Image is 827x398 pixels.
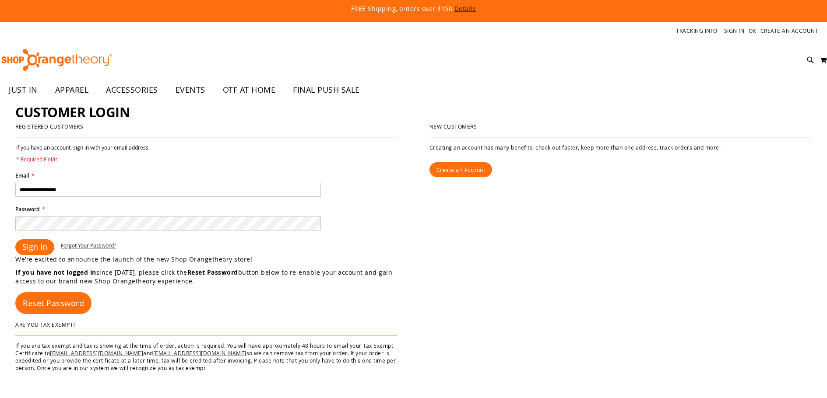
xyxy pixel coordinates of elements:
[15,172,29,179] span: Email
[15,268,96,276] strong: If you have not logged in
[23,298,84,308] span: Reset Password
[214,80,285,100] a: OTF AT HOME
[15,206,39,213] span: Password
[15,268,414,286] p: since [DATE], please click the button below to re-enable your account and gain access to our bran...
[55,80,89,100] span: APPAREL
[50,349,143,356] a: [EMAIL_ADDRESS][DOMAIN_NAME]
[15,255,414,264] p: We’re excited to announce the launch of the new Shop Orangetheory store!
[429,162,493,177] a: Create an Account
[760,27,819,35] a: Create an Account
[97,80,167,100] a: ACCESSORIES
[15,292,91,314] a: Reset Password
[15,239,54,255] button: Sign In
[15,103,130,121] span: Customer Login
[153,349,246,356] a: [EMAIL_ADDRESS][DOMAIN_NAME]
[293,80,360,100] span: FINAL PUSH SALE
[15,342,398,372] p: If you are tax exempt and tax is showing at the time of order, action is required. You will have ...
[176,80,205,100] span: EVENTS
[223,80,276,100] span: OTF AT HOME
[284,80,369,100] a: FINAL PUSH SALE
[676,27,718,35] a: Tracking Info
[9,80,38,100] span: JUST IN
[15,144,151,163] legend: If you have an account, sign in with your email address.
[106,80,158,100] span: ACCESSORIES
[15,321,76,328] strong: Are You Tax Exempt?
[429,123,477,130] strong: New Customers
[436,166,486,173] span: Create an Account
[15,123,83,130] strong: Registered Customers
[61,242,116,249] a: Forgot Your Password?
[454,4,476,13] a: Details
[22,241,47,252] span: Sign In
[46,80,98,100] a: APPAREL
[167,80,214,100] a: EVENTS
[429,144,812,151] p: Creating an account has many benefits: check out faster, keep more than one address, track orders...
[16,156,150,163] span: * Required Fields
[724,27,745,35] a: Sign In
[151,4,676,13] p: FREE Shipping, orders over $150.
[187,268,238,276] strong: Reset Password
